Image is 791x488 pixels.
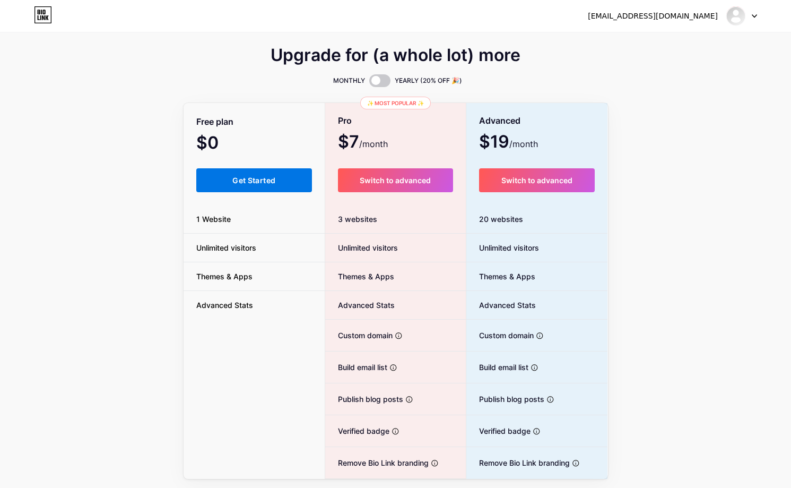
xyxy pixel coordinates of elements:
span: MONTHLY [333,75,365,86]
span: $19 [479,135,538,150]
span: Publish blog posts [325,393,403,405]
span: 1 Website [184,213,244,225]
span: Upgrade for (a whole lot) more [271,49,520,62]
span: YEARLY (20% OFF 🎉) [395,75,462,86]
button: Get Started [196,168,312,192]
span: $0 [196,136,247,151]
div: 20 websites [466,205,608,234]
span: Switch to advanced [360,176,431,185]
span: /month [359,138,388,150]
span: Get Started [232,176,275,185]
span: Verified badge [325,425,389,436]
span: Pro [338,112,352,130]
span: Themes & Apps [466,271,535,282]
span: Themes & Apps [325,271,394,282]
div: 3 websites [325,205,466,234]
span: Custom domain [466,330,534,341]
div: ✨ Most popular ✨ [360,97,431,109]
span: Advanced Stats [325,299,395,311]
span: Advanced Stats [466,299,536,311]
span: Publish blog posts [466,393,544,405]
span: Free plan [196,113,233,131]
span: Unlimited visitors [184,242,269,253]
button: Switch to advanced [338,168,453,192]
span: Custom domain [325,330,393,341]
span: Themes & Apps [184,271,265,282]
span: $7 [338,135,388,150]
span: Build email list [325,362,387,373]
span: Verified badge [466,425,531,436]
span: Unlimited visitors [466,242,539,253]
span: /month [509,138,538,150]
span: Unlimited visitors [325,242,398,253]
span: Remove Bio Link branding [325,457,429,468]
div: [EMAIL_ADDRESS][DOMAIN_NAME] [588,11,718,22]
span: Remove Bio Link branding [466,457,570,468]
span: Advanced [479,112,520,130]
span: Advanced Stats [184,299,266,311]
span: Switch to advanced [501,176,572,185]
button: Switch to advanced [479,168,595,192]
span: Build email list [466,362,528,373]
img: idebetvip [726,6,746,26]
